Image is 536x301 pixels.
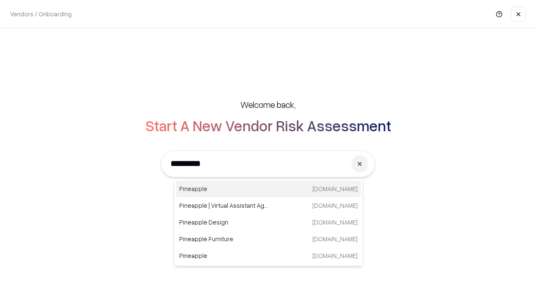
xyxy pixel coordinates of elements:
[179,218,268,227] p: Pineapple Design
[240,99,296,110] h5: Welcome back,
[312,201,358,210] p: [DOMAIN_NAME]
[312,251,358,260] p: [DOMAIN_NAME]
[174,179,363,266] div: Suggestions
[145,117,391,134] h2: Start A New Vendor Risk Assessment
[10,10,72,18] p: Vendors / Onboarding
[179,251,268,260] p: Pineapple
[312,235,358,243] p: [DOMAIN_NAME]
[179,235,268,243] p: Pineapple Furniture
[179,184,268,193] p: Pineapple
[312,184,358,193] p: [DOMAIN_NAME]
[312,218,358,227] p: [DOMAIN_NAME]
[179,201,268,210] p: Pineapple | Virtual Assistant Agency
